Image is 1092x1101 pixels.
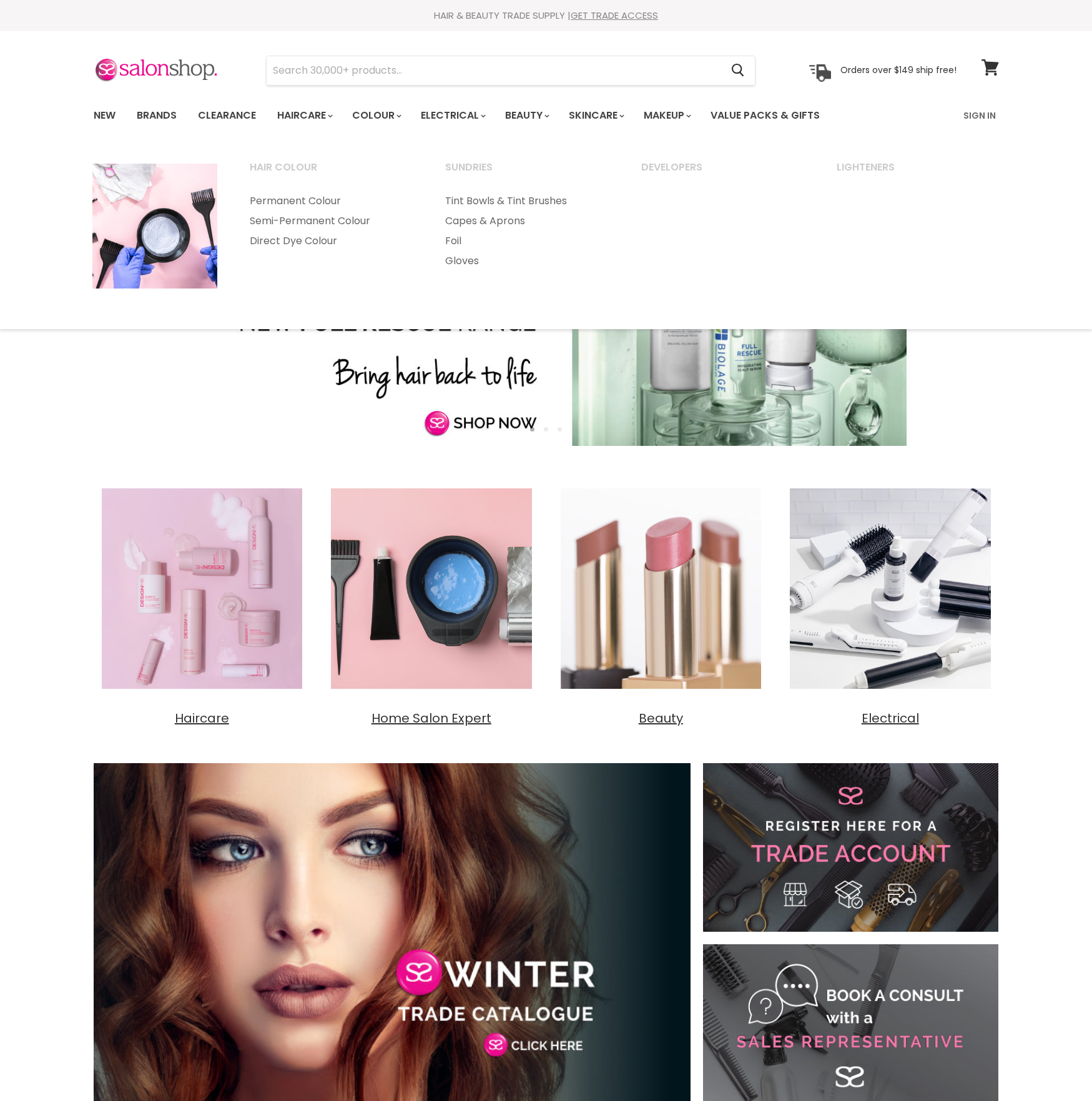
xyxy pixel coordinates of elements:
a: Developers [626,157,819,189]
li: Page dot 3 [558,427,562,432]
a: Home Salon Expert Home Salon Expert [323,480,540,727]
a: Colour [343,102,409,129]
li: Page dot 1 [530,427,534,432]
ul: Main menu [84,97,893,134]
a: Clearance [189,102,265,129]
img: Home Salon Expert [323,480,540,698]
iframe: Gorgias live chat messenger [1030,1042,1080,1089]
a: Haircare [268,102,340,129]
a: Gloves [430,251,623,271]
a: Skincare [559,102,632,129]
nav: Main [78,97,1015,134]
a: Capes & Aprons [430,211,623,231]
a: Haircare Haircare [94,480,311,727]
div: HAIR & BEAUTY TRADE SUPPLY | [78,9,1015,22]
a: Semi-Permanent Colour [234,211,428,231]
a: Beauty Beauty [553,480,770,727]
button: Search [722,56,755,85]
a: Permanent Colour [234,191,428,211]
a: Makeup [634,102,699,129]
form: Product [266,56,755,86]
a: Electrical [411,102,493,129]
a: New [84,102,125,129]
a: Hair Colour [234,157,428,189]
a: Beauty [496,102,557,129]
a: GET TRADE ACCESS [571,9,658,22]
li: Page dot 2 [544,427,548,432]
span: Home Salon Expert [371,709,491,727]
span: Electrical [862,709,919,727]
span: Beauty [639,709,683,727]
img: Beauty [553,480,770,698]
a: Sundries [430,157,623,189]
a: Tint Bowls & Tint Brushes [430,191,623,211]
span: Haircare [175,709,229,727]
ul: Main menu [234,191,428,251]
img: Haircare [94,480,311,698]
a: Lighteners [821,157,1015,189]
img: Electrical [782,480,999,698]
a: Value Packs & Gifts [701,102,829,129]
input: Search [267,56,722,85]
a: Foil [430,231,623,251]
a: Sign In [956,102,1003,129]
p: Orders over $149 ship free! [840,64,957,76]
a: Electrical Electrical [782,480,999,727]
a: Brands [127,102,186,129]
a: Direct Dye Colour [234,231,428,251]
ul: Main menu [430,191,623,271]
